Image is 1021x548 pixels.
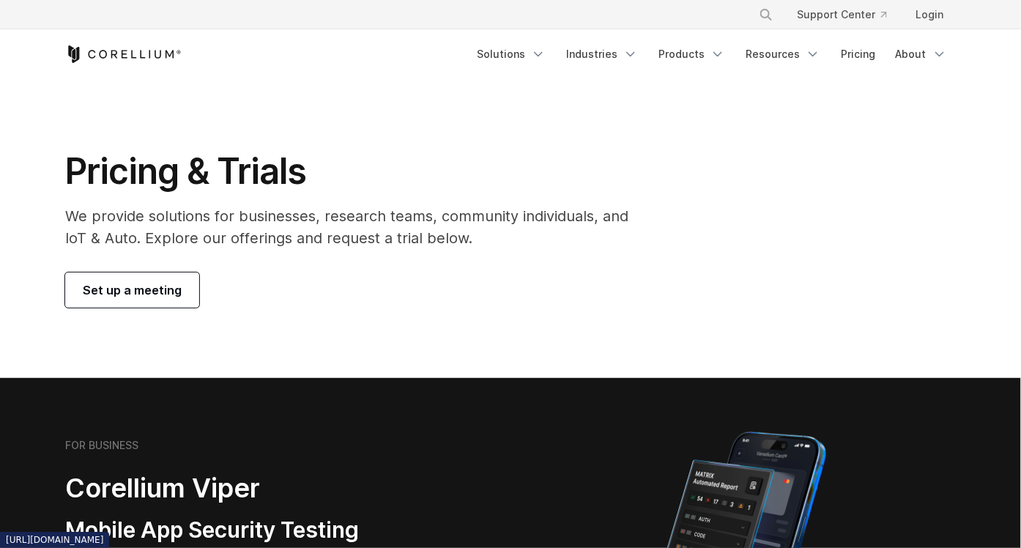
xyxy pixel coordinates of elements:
[468,41,554,67] a: Solutions
[753,1,779,28] button: Search
[650,41,734,67] a: Products
[785,1,899,28] a: Support Center
[83,281,182,299] span: Set up a meeting
[65,149,649,193] h1: Pricing & Trials
[65,205,649,249] p: We provide solutions for businesses, research teams, community individuals, and IoT & Auto. Explo...
[65,45,182,63] a: Corellium Home
[741,1,956,28] div: Navigation Menu
[65,516,440,544] h3: Mobile App Security Testing
[65,472,440,505] h2: Corellium Viper
[887,41,956,67] a: About
[65,273,199,308] a: Set up a meeting
[557,41,647,67] a: Industries
[468,41,956,67] div: Navigation Menu
[905,1,956,28] a: Login
[737,41,829,67] a: Resources
[832,41,884,67] a: Pricing
[65,439,138,452] h6: FOR BUSINESS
